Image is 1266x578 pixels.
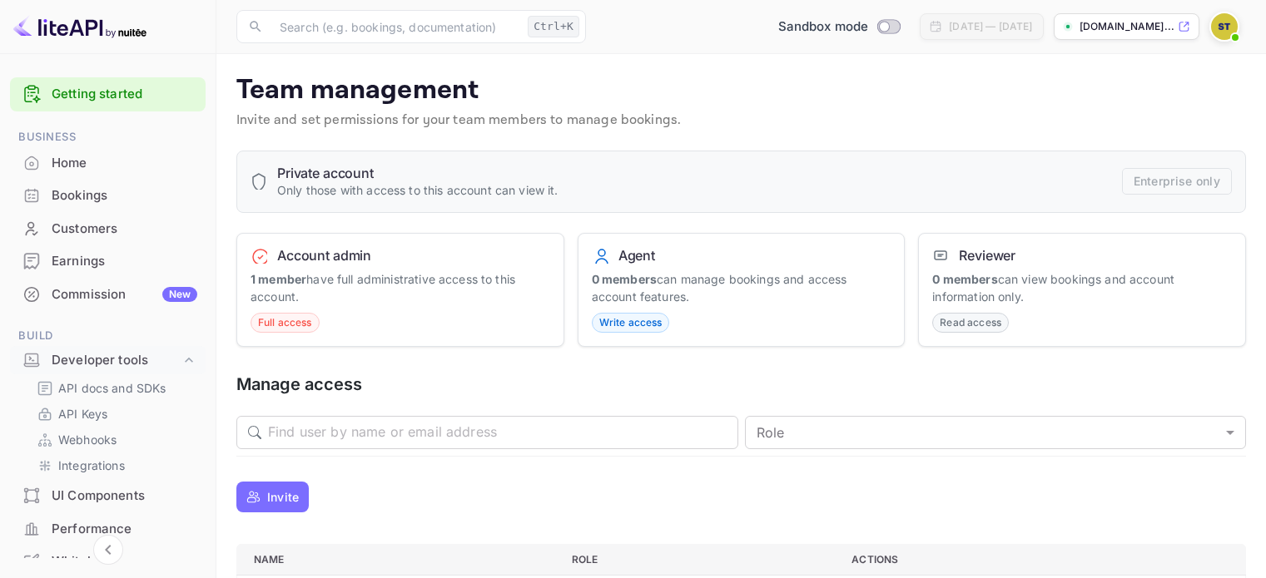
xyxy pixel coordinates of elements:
th: Name [237,544,559,575]
p: Only those with access to this account can view it. [277,181,559,199]
a: Performance [10,513,206,544]
strong: 0 members [932,272,997,286]
a: API Keys [37,405,192,422]
button: Invite [236,482,309,512]
a: Customers [10,213,206,244]
span: Sandbox mode [778,17,869,37]
div: Bookings [10,180,206,212]
button: Collapse navigation [93,535,123,565]
div: New [162,287,197,302]
p: Integrations [58,457,125,474]
div: Ctrl+K [528,16,579,37]
div: UI Components [52,487,197,506]
a: UI Components [10,480,206,511]
div: Webhooks [30,427,199,452]
p: Invite [267,488,299,506]
span: Business [10,128,206,146]
div: [DATE] — [DATE] [949,19,1032,34]
div: CommissionNew [10,279,206,311]
div: Getting started [10,77,206,111]
div: Earnings [10,245,206,278]
a: Webhooks [37,431,192,448]
p: have full administrative access to this account. [251,270,550,305]
strong: 1 member [251,272,306,286]
a: Whitelabel [10,546,206,576]
div: Customers [10,213,206,245]
h5: Manage access [236,373,1246,396]
div: Switch to Production mode [772,17,907,37]
p: Invite and set permissions for your team members to manage bookings. [236,111,1246,131]
p: Webhooks [58,431,117,448]
h6: Account admin [277,247,371,264]
div: Whitelabel [52,552,197,571]
div: Home [52,154,197,173]
div: Performance [52,520,197,539]
div: Customers [52,220,197,239]
span: Read access [933,315,1008,330]
a: CommissionNew [10,279,206,309]
a: API docs and SDKs [37,379,192,397]
a: Earnings [10,245,206,276]
p: can manage bookings and access account features. [592,270,891,305]
a: Getting started [52,85,197,104]
th: Role [559,544,838,575]
div: API docs and SDKs [30,376,199,400]
div: Developer tools [10,346,206,375]
strong: 0 members [592,272,657,286]
p: [DOMAIN_NAME]... [1080,19,1174,34]
div: Developer tools [52,351,181,370]
h6: Private account [277,165,559,181]
p: API Keys [58,405,107,422]
h6: Reviewer [959,247,1015,264]
input: Find user by name or email address [268,416,738,449]
div: Earnings [52,252,197,271]
th: Actions [838,544,1245,575]
div: Commission [52,285,197,304]
span: Full access [251,315,319,330]
p: API docs and SDKs [58,379,166,397]
span: Build [10,327,206,345]
a: Home [10,147,206,178]
img: LiteAPI logo [13,13,146,40]
span: Write access [593,315,669,330]
img: soufiane tiss [1211,13,1238,40]
div: Performance [10,513,206,546]
p: Team management [236,74,1246,107]
input: Search (e.g. bookings, documentation) [270,10,521,43]
h6: Agent [618,247,655,264]
p: can view bookings and account information only. [932,270,1232,305]
div: API Keys [30,402,199,426]
a: Bookings [10,180,206,210]
a: Integrations [37,457,192,474]
div: Bookings [52,186,197,205]
div: Integrations [30,453,199,477]
div: Home [10,147,206,180]
div: UI Components [10,480,206,512]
